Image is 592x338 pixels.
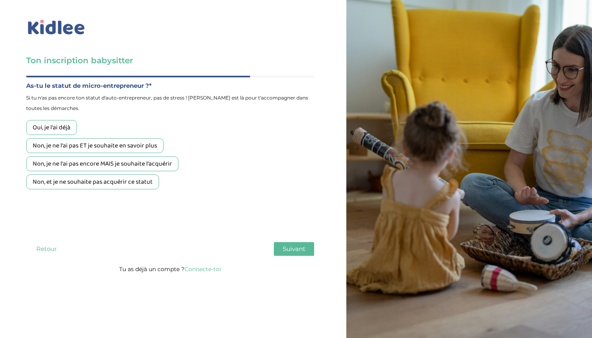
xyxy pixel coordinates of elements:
img: logo_kidlee_bleu [26,18,87,37]
button: Suivant [274,242,314,256]
button: Retour [26,242,66,256]
label: As-tu le statut de micro-entrepreneur ?* [26,81,314,91]
h3: Ton inscription babysitter [26,55,314,66]
span: Suivant [283,245,305,253]
span: Si tu n'as pas encore ton statut d'auto-entrepreneur, pas de stress ! [PERSON_NAME] est là pour t... [26,93,314,114]
div: Non, je ne l'ai pas ET je souhaite en savoir plus [26,138,164,153]
div: Non, et je ne souhaite pas acquérir ce statut [26,174,159,189]
div: Non, je ne l'ai pas encore MAIS je souhaite l'acquérir [26,156,178,171]
div: Oui, je l'ai déjà [26,120,77,135]
p: Tu as déjà un compte ? [26,264,314,274]
a: Connecte-toi [184,265,221,273]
